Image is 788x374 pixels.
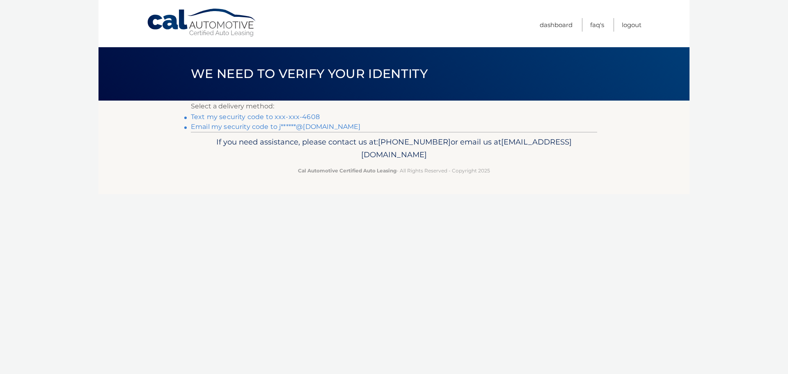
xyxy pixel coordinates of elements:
a: Cal Automotive [147,8,257,37]
span: We need to verify your identity [191,66,428,81]
a: Email my security code to j******@[DOMAIN_NAME] [191,123,361,131]
a: Logout [622,18,641,32]
a: Dashboard [540,18,573,32]
a: FAQ's [590,18,604,32]
p: - All Rights Reserved - Copyright 2025 [196,166,592,175]
a: Text my security code to xxx-xxx-4608 [191,113,320,121]
strong: Cal Automotive Certified Auto Leasing [298,167,396,174]
span: [PHONE_NUMBER] [378,137,451,147]
p: If you need assistance, please contact us at: or email us at [196,135,592,162]
p: Select a delivery method: [191,101,597,112]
